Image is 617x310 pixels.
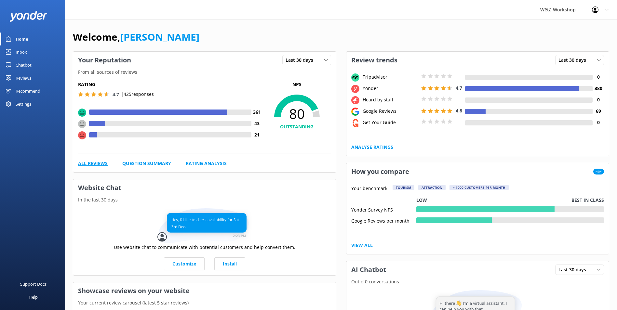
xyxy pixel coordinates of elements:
h3: Review trends [346,52,402,69]
div: Tripadvisor [361,73,420,81]
p: In the last 30 days [73,196,336,203]
p: NPS [263,81,331,88]
img: yonder-white-logo.png [10,11,47,21]
span: 4.8 [456,108,462,114]
h4: 361 [251,109,263,116]
div: Attraction [418,185,446,190]
a: All Reviews [78,160,108,167]
span: 4.7 [113,91,119,97]
div: Yonder [361,85,420,92]
a: Customize [164,257,205,270]
p: Best in class [571,197,604,204]
div: Home [16,32,28,45]
img: conversation... [157,208,252,244]
span: Last 30 days [558,57,590,64]
div: Recommend [16,84,40,97]
h4: 21 [251,131,263,138]
span: 80 [263,106,331,122]
div: Get Your Guide [361,119,420,126]
h1: Welcome, [73,29,199,45]
p: From all sources of reviews [73,69,336,76]
a: View All [351,242,373,249]
span: Last 30 days [286,57,317,64]
h3: AI Chatbot [346,261,391,278]
p: | 425 responses [121,91,154,98]
div: Support Docs [20,278,47,291]
a: Install [214,257,245,270]
a: Analyse Ratings [351,144,393,151]
div: Heard by staff [361,96,420,103]
div: Google Reviews [361,108,420,115]
div: Settings [16,97,31,110]
span: New [593,169,604,174]
h3: Website Chat [73,179,336,196]
div: Help [29,291,38,304]
h3: Showcase reviews on your website [73,282,336,299]
div: Reviews [16,71,31,84]
div: > 1000 customers per month [449,185,509,190]
h4: 0 [593,119,604,126]
h3: How you compare [346,163,414,180]
h4: OUTSTANDING [263,123,331,130]
div: Tourism [393,185,414,190]
div: Chatbot [16,58,32,71]
h4: 69 [593,108,604,115]
p: Your benchmark: [351,185,389,193]
h5: Rating [78,81,263,88]
div: Google Reviews per month [351,217,416,223]
a: [PERSON_NAME] [120,30,199,44]
div: Yonder Survey NPS [351,206,416,212]
h4: 380 [593,85,604,92]
h4: 0 [593,96,604,103]
p: Your current review carousel (latest 5 star reviews) [73,299,336,306]
p: Low [416,197,427,204]
p: Use website chat to communicate with potential customers and help convert them. [114,244,295,251]
h4: 43 [251,120,263,127]
a: Question Summary [122,160,171,167]
p: Out of 0 conversations [346,278,609,285]
h4: 0 [593,73,604,81]
span: Last 30 days [558,266,590,273]
div: Inbox [16,45,27,58]
a: Rating Analysis [186,160,227,167]
span: 4.7 [456,85,462,91]
h3: Your Reputation [73,52,136,69]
